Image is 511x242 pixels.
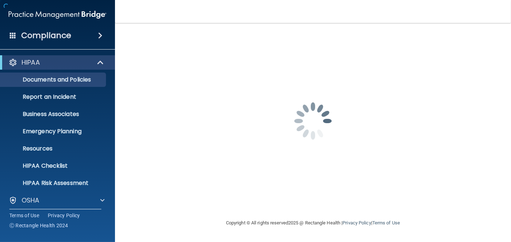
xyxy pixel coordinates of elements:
span: Ⓒ Rectangle Health 2024 [9,222,68,229]
a: Privacy Policy [342,220,371,225]
a: OSHA [9,196,105,205]
p: Resources [5,145,103,152]
h4: Compliance [21,31,71,41]
p: HIPAA Risk Assessment [5,180,103,187]
p: Emergency Planning [5,128,103,135]
p: HIPAA [22,58,40,67]
p: Documents and Policies [5,76,103,83]
img: spinner.e123f6fc.gif [277,85,349,157]
p: Business Associates [5,111,103,118]
p: HIPAA Checklist [5,162,103,169]
div: Copyright © All rights reserved 2025 @ Rectangle Health | | [182,211,444,234]
a: Privacy Policy [48,212,80,219]
p: Report an Incident [5,93,103,101]
img: PMB logo [9,8,106,22]
a: Terms of Use [9,212,39,219]
a: HIPAA [9,58,104,67]
p: OSHA [22,196,40,205]
a: Terms of Use [372,220,400,225]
